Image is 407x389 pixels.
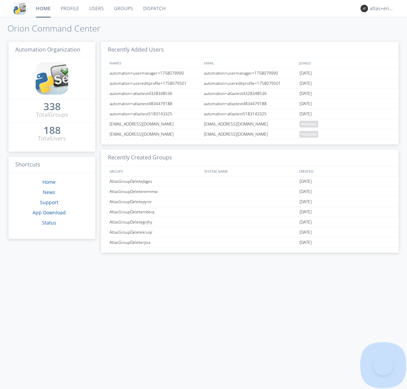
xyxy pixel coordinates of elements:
[299,109,312,119] span: [DATE]
[202,78,298,88] div: automation+usereditprofile+1758079501
[108,89,202,98] div: automation+atlastest4328348536
[43,103,61,111] a: 338
[101,42,399,58] h3: Recently Added Users
[101,78,399,89] a: automation+usereditprofile+1758079501automation+usereditprofile+1758079501[DATE]
[299,227,312,237] span: [DATE]
[108,109,202,119] div: automation+atlastest5183143325
[8,157,95,173] h3: Shortcuts
[108,237,202,247] div: AtlasGroupDeleterjiva
[108,227,202,237] div: AtlasGroupDeletekruqr
[101,129,399,139] a: [EMAIL_ADDRESS][DOMAIN_NAME][EMAIL_ADDRESS][DOMAIN_NAME]pending
[101,109,399,119] a: automation+atlastest5183143325automation+atlastest5183143325[DATE]
[38,135,66,142] div: Total Users
[40,199,58,206] a: Support
[202,58,297,68] div: EMAIL
[299,217,312,227] span: [DATE]
[202,109,298,119] div: automation+atlastest5183143325
[15,46,80,53] span: Automation Organization
[43,189,55,195] a: News
[108,217,202,227] div: AtlasGroupDeletegnjhy
[101,119,399,129] a: [EMAIL_ADDRESS][DOMAIN_NAME][EMAIL_ADDRESS][DOMAIN_NAME]pending
[108,166,201,176] div: GROUPS
[108,187,202,196] div: AtlasGroupDeletenemmw
[202,129,298,139] div: [EMAIL_ADDRESS][DOMAIN_NAME]
[43,127,61,134] div: 188
[43,127,61,135] a: 188
[101,227,399,237] a: AtlasGroupDeletekruqr[DATE]
[299,99,312,109] span: [DATE]
[202,99,298,109] div: automation+atlastest4834479188
[101,237,399,248] a: AtlasGroupDeleterjiva[DATE]
[299,121,318,128] span: pending
[108,58,201,68] div: NAMES
[42,179,56,185] a: Home
[108,129,202,139] div: [EMAIL_ADDRESS][DOMAIN_NAME]
[202,68,298,78] div: automation+usermanager+1758079990
[101,68,399,78] a: automation+usermanager+1758079990automation+usermanager+1758079990[DATE]
[108,68,202,78] div: automation+usermanager+1758079990
[42,219,56,226] a: Status
[299,176,312,187] span: [DATE]
[108,197,202,207] div: AtlasGroupDeletepynir
[108,78,202,88] div: automation+usereditprofile+1758079501
[101,99,399,109] a: automation+atlastest4834479188automation+atlastest4834479188[DATE]
[202,119,298,129] div: [EMAIL_ADDRESS][DOMAIN_NAME]
[36,62,68,95] img: cddb5a64eb264b2086981ab96f4c1ba7
[108,176,202,186] div: AtlasGroupDeletejbges
[36,111,68,119] div: Total Groups
[299,207,312,217] span: [DATE]
[297,166,392,176] div: CREATED
[43,103,61,110] div: 338
[299,237,312,248] span: [DATE]
[299,187,312,197] span: [DATE]
[361,5,368,12] img: 373638.png
[373,355,393,375] iframe: Toggle Customer Support
[101,197,399,207] a: AtlasGroupDeletepynir[DATE]
[299,68,312,78] span: [DATE]
[370,5,395,12] div: atlas+english0001
[299,131,318,138] span: pending
[202,166,297,176] div: SYSTEM_NAME
[101,89,399,99] a: automation+atlastest4328348536automation+atlastest4328348536[DATE]
[101,187,399,197] a: AtlasGroupDeletenemmw[DATE]
[108,119,202,129] div: [EMAIL_ADDRESS][DOMAIN_NAME]
[299,197,312,207] span: [DATE]
[101,150,399,166] h3: Recently Created Groups
[101,207,399,217] a: AtlasGroupDeletembtvq[DATE]
[297,58,392,68] div: JOINED
[108,207,202,217] div: AtlasGroupDeletembtvq
[202,89,298,98] div: automation+atlastest4328348536
[299,89,312,99] span: [DATE]
[108,99,202,109] div: automation+atlastest4834479188
[14,2,26,15] img: cddb5a64eb264b2086981ab96f4c1ba7
[101,176,399,187] a: AtlasGroupDeletejbges[DATE]
[33,209,66,216] a: App Download
[101,217,399,227] a: AtlasGroupDeletegnjhy[DATE]
[299,78,312,89] span: [DATE]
